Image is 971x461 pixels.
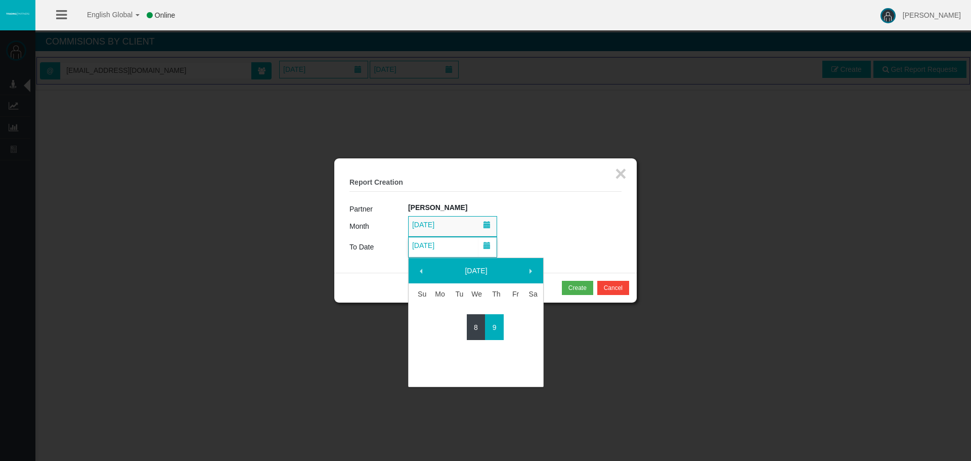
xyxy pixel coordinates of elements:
th: Wednesday [467,285,485,303]
a: [DATE] [433,262,520,280]
th: Monday [430,285,449,303]
span: Online [155,11,175,19]
a: 8 [467,318,485,337]
span: English Global [74,11,133,19]
a: 9 [485,318,504,337]
button: Create [562,281,593,295]
img: logo.svg [5,12,30,16]
img: user-image [880,8,896,23]
td: Month [349,216,408,237]
b: Report Creation [349,178,403,186]
span: [PERSON_NAME] [903,11,961,19]
span: [DATE] [409,218,437,232]
td: To Date [349,237,408,258]
th: Sunday [411,285,430,303]
th: Tuesday [448,285,467,303]
th: Friday [504,285,522,303]
td: Partner [349,202,408,216]
button: Cancel [597,281,629,295]
th: Thursday [485,285,504,303]
span: [DATE] [409,238,437,253]
th: Saturday [522,285,541,303]
label: [PERSON_NAME] [408,202,467,214]
button: × [615,163,627,184]
td: Current focused date is Thursday, October 09, 2025 [485,314,504,340]
div: Create [568,283,587,292]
